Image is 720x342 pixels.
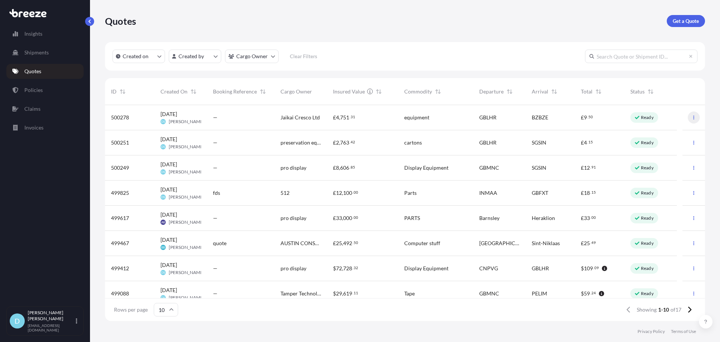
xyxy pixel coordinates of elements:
[161,294,165,301] span: DS
[532,214,555,222] span: Heraklion
[24,124,43,131] p: Invoices
[479,189,497,197] span: INMAA
[161,193,165,201] span: DS
[404,265,448,272] span: Display Equipment
[584,291,590,296] span: 59
[333,241,336,246] span: £
[336,241,342,246] span: 25
[213,265,217,272] span: —
[111,265,129,272] span: 499412
[160,88,187,95] span: Created On
[111,139,129,146] span: 500251
[590,241,591,244] span: .
[333,165,336,170] span: £
[591,166,596,169] span: 91
[670,306,681,313] span: of 17
[258,87,267,96] button: Sort
[641,215,654,221] p: Ready
[479,240,520,247] span: [GEOGRAPHIC_DATA]
[352,292,353,294] span: .
[160,186,177,193] span: [DATE]
[160,236,177,244] span: [DATE]
[6,26,84,41] a: Insights
[280,189,289,197] span: 512
[581,241,584,246] span: £
[213,88,257,95] span: Booking Reference
[290,53,317,60] p: Clear Filters
[340,165,349,170] span: 606
[658,306,669,313] span: 1-10
[161,118,165,125] span: DS
[343,266,352,271] span: 728
[333,291,336,296] span: $
[404,214,420,222] span: PARTS
[585,50,697,63] input: Search Quote or Shipment ID...
[24,49,49,56] p: Shipments
[352,191,353,194] span: .
[532,114,548,121] span: BZBZE
[641,115,654,121] p: Ready
[581,140,584,145] span: £
[169,169,204,175] span: [PERSON_NAME]
[590,216,591,219] span: .
[584,140,587,145] span: 4
[641,265,654,271] p: Ready
[591,191,596,194] span: 15
[590,292,591,294] span: .
[637,328,665,334] a: Privacy Policy
[118,87,127,96] button: Sort
[584,190,590,196] span: 18
[404,290,415,297] span: Tape
[6,101,84,116] a: Claims
[336,165,339,170] span: 8
[28,323,74,332] p: [EMAIL_ADDRESS][DOMAIN_NAME]
[161,269,165,276] span: DS
[433,87,442,96] button: Sort
[349,141,350,143] span: .
[550,87,559,96] button: Sort
[111,88,117,95] span: ID
[584,115,587,120] span: 9
[352,267,353,269] span: .
[581,291,584,296] span: $
[404,189,417,197] span: Parts
[169,295,204,301] span: [PERSON_NAME]
[532,139,546,146] span: SGSIN
[160,110,177,118] span: [DATE]
[333,88,365,95] span: Insured Value
[584,241,590,246] span: 25
[333,140,336,145] span: £
[280,88,312,95] span: Cargo Owner
[479,114,496,121] span: GBLHR
[28,310,74,322] p: [PERSON_NAME] [PERSON_NAME]
[354,241,358,244] span: 50
[24,30,42,38] p: Insights
[581,165,584,170] span: £
[590,191,591,194] span: .
[111,189,129,197] span: 499825
[6,45,84,60] a: Shipments
[111,114,129,121] span: 500278
[24,105,40,113] p: Claims
[280,290,321,297] span: Tamper Technologies Ltd
[404,114,429,121] span: equipment
[641,165,654,171] p: Ready
[336,266,342,271] span: 72
[591,241,596,244] span: 49
[111,240,129,247] span: 499467
[342,190,343,196] span: ,
[111,290,129,297] span: 499088
[354,267,358,269] span: 32
[581,88,592,95] span: Total
[581,215,584,221] span: £
[532,265,549,272] span: GBLHR
[673,17,699,25] p: Get a Quote
[581,190,584,196] span: £
[280,240,321,247] span: AUSTIN CONSULTANTS LTD
[343,241,352,246] span: 492
[213,164,217,172] span: —
[581,115,584,120] span: £
[339,165,340,170] span: ,
[280,164,306,172] span: pro display
[343,291,352,296] span: 619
